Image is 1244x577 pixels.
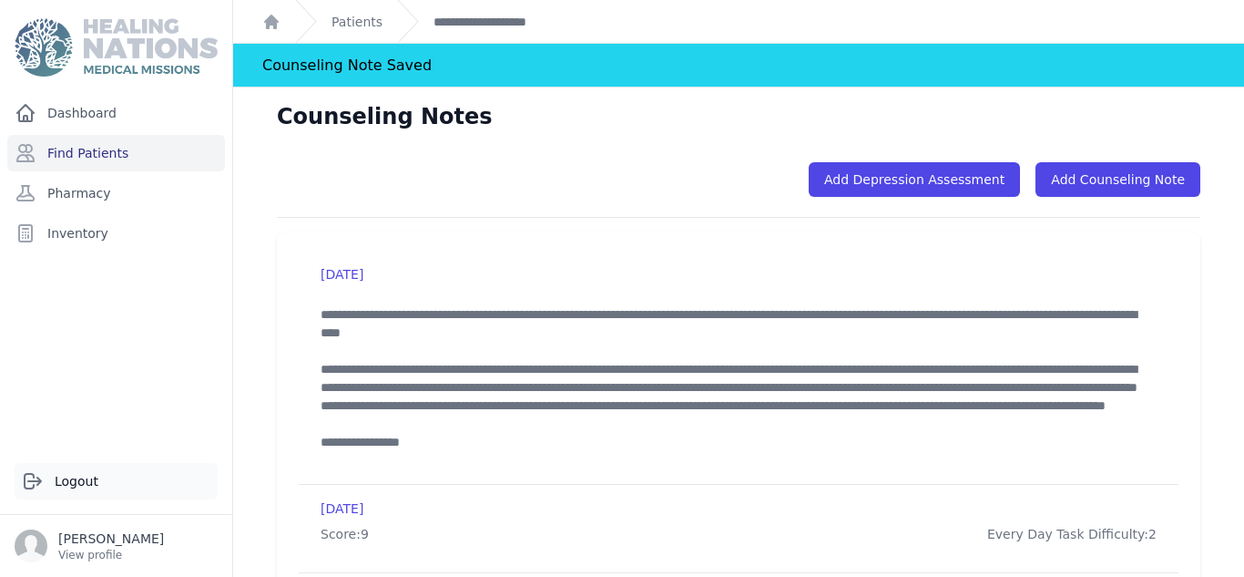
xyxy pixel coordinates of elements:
p: View profile [58,548,164,562]
span: Score: [321,525,361,543]
span: Every Day Task Difficulty: [987,525,1148,543]
p: 9 [321,525,369,543]
a: Add Counseling Note [1035,162,1200,197]
a: Pharmacy [7,175,225,211]
a: Dashboard [7,95,225,131]
h1: Counseling Notes [277,102,493,131]
a: [DATE] Score:9 Every Day Task Difficulty:2 [299,485,1178,572]
a: Add Depression Assessment [809,162,1020,197]
img: Medical Missions EMR [15,18,217,77]
div: Counseling Note Saved [262,44,432,87]
a: Logout [15,463,218,500]
a: Find Patients [7,135,225,171]
p: [DATE] [321,500,363,518]
div: Notification [233,44,1244,88]
a: Inventory [7,215,225,252]
p: [PERSON_NAME] [58,530,164,548]
a: Patients [331,13,382,31]
p: 2 [987,525,1157,543]
p: [DATE] [321,265,363,283]
a: [PERSON_NAME] View profile [15,530,218,562]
